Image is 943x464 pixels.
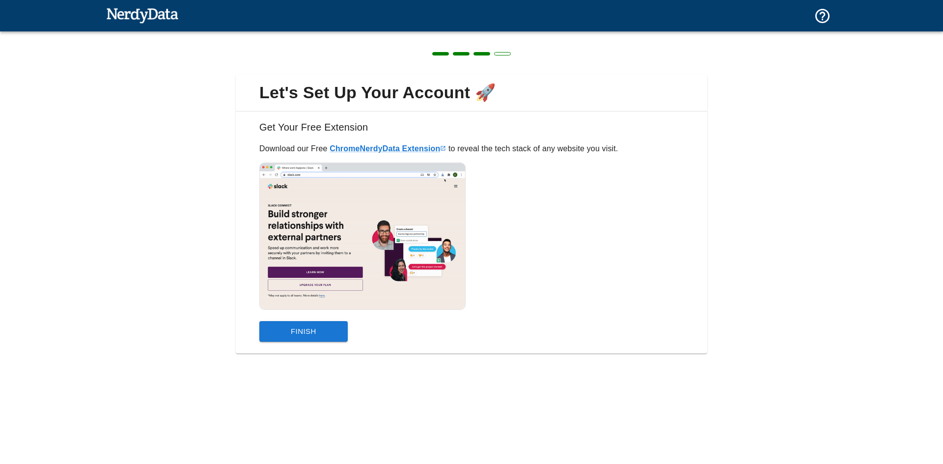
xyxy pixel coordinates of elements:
[259,143,684,155] p: Download our Free to reveal the tech stack of any website you visit.
[106,5,178,25] img: NerdyData.com
[244,82,699,103] span: Let's Set Up Your Account 🚀
[330,144,446,153] a: ChromeNerdyData Extension
[244,119,699,143] h6: Get Your Free Extension
[259,321,348,342] button: Finish
[808,1,837,30] button: Support and Documentation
